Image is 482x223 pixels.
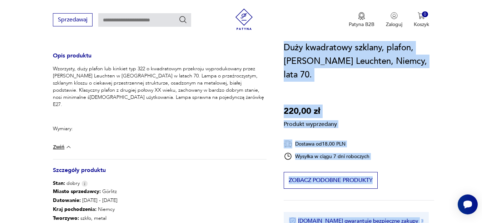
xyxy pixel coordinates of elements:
[349,21,374,28] p: Patyna B2B
[53,65,267,108] p: Wzorzysty, duży plafon lub kinkiet typ 322 o kwadratowym przekroju wyprodukowany przez [PERSON_NA...
[284,172,378,189] button: Zobacz podobne produkty
[284,140,292,148] img: Ikona dostawy
[53,168,267,180] h3: Szczegóły produktu
[53,180,65,187] b: Stan:
[421,219,423,223] img: Ikona strzałki w prawo
[53,188,101,195] b: Miasto sprzedawcy :
[414,21,429,28] p: Koszyk
[81,181,88,187] img: Info icon
[422,11,428,17] div: 0
[53,215,79,222] b: Tworzywo :
[53,187,118,196] p: Görlitz
[414,12,429,28] button: 0Koszyk
[53,54,267,65] h3: Opis produktu
[391,12,398,19] img: Ikonka użytkownika
[53,13,93,26] button: Sprzedawaj
[53,180,80,187] span: dobry
[233,9,255,30] img: Patyna - sklep z meblami i dekoracjami vintage
[349,12,374,28] a: Ikona medaluPatyna B2B
[65,143,72,151] img: chevron down
[53,197,81,204] b: Datowanie :
[458,194,478,214] iframe: Smartsupp widget button
[53,205,118,214] p: Niemcy
[284,140,369,148] div: Dostawa od 18,00 PLN
[179,15,187,24] button: Szukaj
[53,125,267,132] p: Wymiary:
[284,41,434,82] h1: Duży kwadratowy szklany, plafon, [PERSON_NAME] Leuchten, Niemcy, lata 70.
[53,143,72,151] button: Zwiń
[386,12,402,28] button: Zaloguj
[53,206,96,213] b: Kraj pochodzenia :
[386,21,402,28] p: Zaloguj
[358,12,365,20] img: Ikona medalu
[284,105,337,118] p: 220,00 zł
[418,12,425,19] img: Ikona koszyka
[53,18,93,23] a: Sprzedawaj
[53,214,118,223] p: szkło, metal
[349,12,374,28] button: Patyna B2B
[284,118,337,128] p: Produkt wyprzedany
[53,196,118,205] p: [DATE] - [DATE]
[284,152,369,161] div: Wysyłka w ciągu 7 dni roboczych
